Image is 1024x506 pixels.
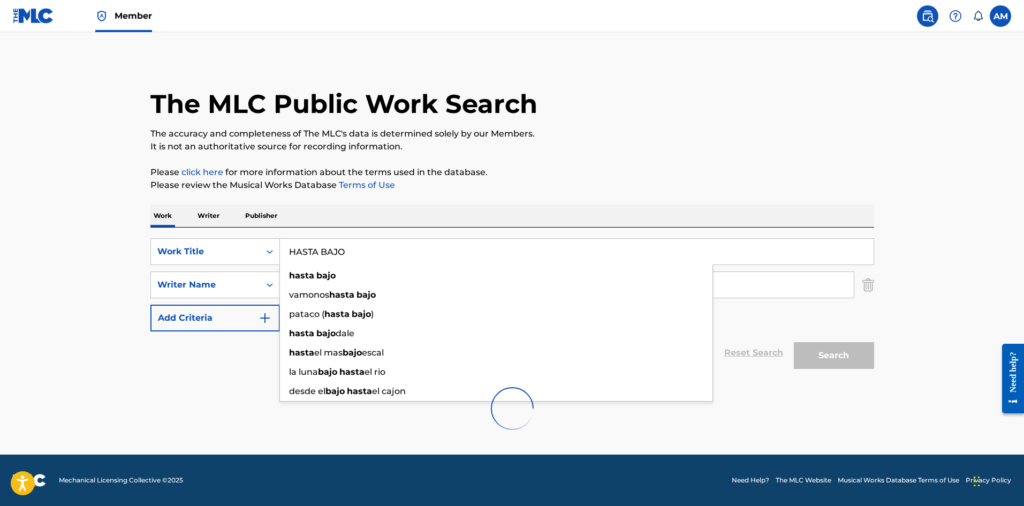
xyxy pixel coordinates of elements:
span: el rio [365,367,385,377]
button: Add Criteria [150,305,280,331]
span: Mechanical Licensing Collective © 2025 [59,475,183,485]
a: Terms of Use [337,180,395,190]
strong: hasta [329,290,354,300]
p: Writer [194,205,223,227]
span: el mas [314,348,343,358]
p: It is not an authoritative source for recording information. [150,140,874,153]
a: click here [181,167,223,177]
form: Search Form [150,238,874,374]
a: Privacy Policy [966,475,1011,485]
strong: bajo [352,309,371,319]
div: User Menu [990,5,1011,27]
strong: hasta [289,348,314,358]
strong: hasta [289,328,314,338]
span: ) [371,309,374,319]
img: preloader [491,387,534,430]
iframe: Resource Center [994,336,1024,422]
img: MLC Logo [13,8,54,24]
span: dale [336,328,354,338]
img: help [949,10,962,22]
span: la luna [289,367,318,377]
p: The accuracy and completeness of The MLC's data is determined solely by our Members. [150,127,874,140]
strong: bajo [318,367,337,377]
div: Drag [974,465,980,497]
img: logo [13,474,46,487]
a: Musical Works Database Terms of Use [838,475,959,485]
div: Notifications [973,11,983,21]
p: Please review the Musical Works Database [150,179,874,192]
strong: bajo [316,328,336,338]
div: Help [945,5,966,27]
iframe: Chat Widget [970,455,1024,506]
span: vamonos [289,290,329,300]
span: escal [362,348,384,358]
div: Writer Name [157,278,254,291]
img: Top Rightsholder [95,10,108,22]
p: Publisher [242,205,280,227]
strong: bajo [316,270,336,281]
strong: hasta [289,270,314,281]
strong: bajo [356,290,376,300]
strong: hasta [324,309,350,319]
strong: bajo [343,348,362,358]
a: Public Search [917,5,938,27]
p: Please for more information about the terms used in the database. [150,166,874,179]
span: Member [115,10,152,22]
img: 9d2ae6d4665cec9f34b9.svg [259,312,271,324]
img: Delete Criterion [862,271,874,298]
img: search [921,10,934,22]
p: Work [150,205,175,227]
a: The MLC Website [776,475,831,485]
a: Need Help? [732,475,769,485]
h1: The MLC Public Work Search [150,88,537,120]
strong: hasta [339,367,365,377]
span: pataco ( [289,309,324,319]
div: Work Title [157,245,254,258]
